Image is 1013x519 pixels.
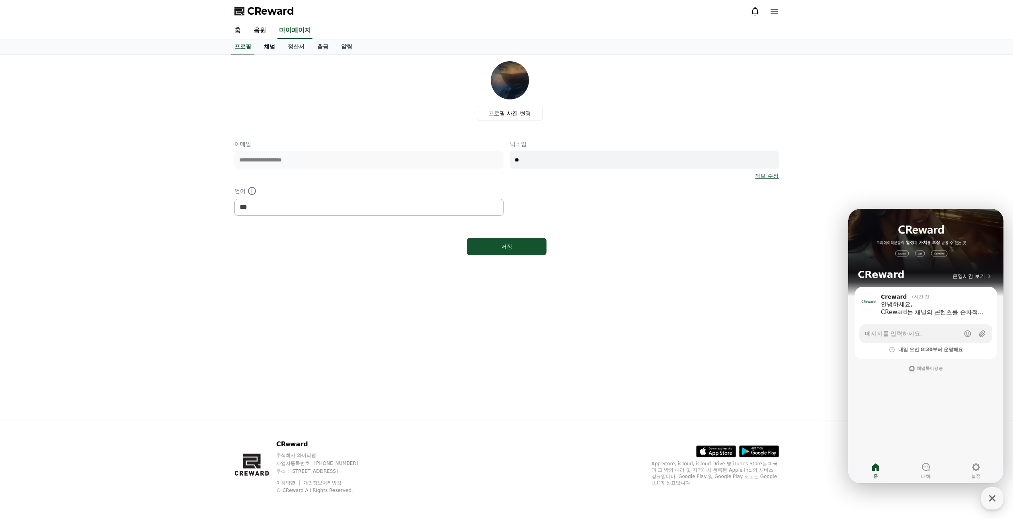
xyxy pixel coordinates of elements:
[276,460,373,467] p: 사업자등록번호 : [PHONE_NUMBER]
[276,480,301,486] a: 이용약관
[510,140,779,148] p: 닉네임
[276,439,373,449] p: CReward
[234,5,294,17] a: CReward
[311,39,335,54] a: 출금
[277,22,312,39] a: 마이페이지
[247,5,294,17] span: CReward
[247,22,273,39] a: 음원
[276,452,373,459] p: 주식회사 와이피랩
[234,186,504,196] p: 언어
[335,39,359,54] a: 알림
[491,61,529,99] img: profile_image
[258,39,281,54] a: 채널
[281,39,311,54] a: 정산서
[234,140,504,148] p: 이메일
[228,22,247,39] a: 홈
[303,480,342,486] a: 개인정보처리방침
[483,243,531,251] div: 저장
[848,209,1003,483] iframe: Channel chat
[755,172,779,180] a: 정보 수정
[652,461,779,486] p: App Store, iCloud, iCloud Drive 및 iTunes Store는 미국과 그 밖의 나라 및 지역에서 등록된 Apple Inc.의 서비스 상표입니다. Goo...
[477,106,543,121] label: 프로필 사진 변경
[231,39,254,54] a: 프로필
[467,238,547,255] button: 저장
[276,468,373,474] p: 주소 : [STREET_ADDRESS]
[276,487,373,494] p: © CReward All Rights Reserved.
